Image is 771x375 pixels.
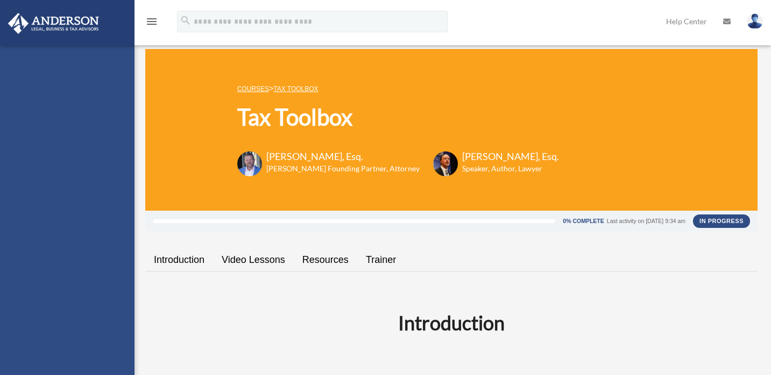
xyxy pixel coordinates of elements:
h3: [PERSON_NAME], Esq. [462,150,559,163]
div: In Progress [693,214,750,227]
a: Resources [294,245,357,275]
img: User Pic [747,13,763,29]
a: Trainer [357,245,405,275]
h6: Speaker, Author, Lawyer [462,163,546,174]
a: Tax Toolbox [273,85,318,93]
a: COURSES [237,85,269,93]
i: search [180,15,192,26]
img: Scott-Estill-Headshot.png [433,151,458,176]
a: Introduction [145,245,213,275]
h3: [PERSON_NAME], Esq. [266,150,420,163]
img: Anderson Advisors Platinum Portal [5,13,102,34]
div: Last activity on [DATE] 9:34 am [607,218,685,224]
div: 0% Complete [563,218,604,224]
h2: Introduction [152,309,751,336]
a: menu [145,19,158,28]
i: menu [145,15,158,28]
h6: [PERSON_NAME] Founding Partner, Attorney [266,163,420,174]
h1: Tax Toolbox [237,101,559,133]
img: Toby-circle-head.png [237,151,262,176]
p: > [237,82,559,95]
a: Video Lessons [213,245,294,275]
